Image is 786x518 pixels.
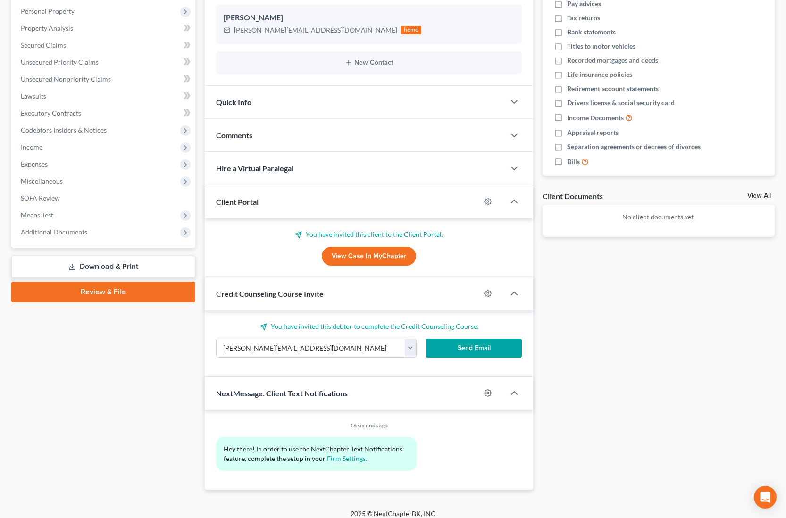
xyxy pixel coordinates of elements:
span: Property Analysis [21,24,73,32]
div: [PERSON_NAME][EMAIL_ADDRESS][DOMAIN_NAME] [234,25,397,35]
span: Income [21,143,42,151]
a: Unsecured Nonpriority Claims [13,71,195,88]
a: Lawsuits [13,88,195,105]
p: No client documents yet. [550,212,767,222]
span: Miscellaneous [21,177,63,185]
button: Send Email [426,339,522,358]
span: NextMessage: Client Text Notifications [216,389,348,398]
span: Unsecured Priority Claims [21,58,99,66]
span: Expenses [21,160,48,168]
span: Means Test [21,211,53,219]
a: Download & Print [11,256,195,278]
span: Hire a Virtual Paralegal [216,164,293,173]
span: Hey there! In order to use the NextChapter Text Notifications feature, complete the setup in your [224,445,404,462]
a: Review & File [11,282,195,302]
a: Executory Contracts [13,105,195,122]
p: You have invited this client to the Client Portal. [216,230,522,239]
button: New Contact [224,59,515,67]
span: Personal Property [21,7,75,15]
span: Executory Contracts [21,109,81,117]
a: Secured Claims [13,37,195,54]
a: Unsecured Priority Claims [13,54,195,71]
span: Appraisal reports [567,128,619,137]
span: Comments [216,131,252,140]
span: Income Documents [567,113,624,123]
a: SOFA Review [13,190,195,207]
a: Firm Settings. [327,454,367,462]
div: home [401,26,422,34]
span: Credit Counseling Course Invite [216,289,324,298]
div: 16 seconds ago [216,421,522,429]
span: Bank statements [567,27,616,37]
span: Tax returns [567,13,600,23]
span: Codebtors Insiders & Notices [21,126,107,134]
span: Drivers license & social security card [567,98,675,108]
span: Additional Documents [21,228,87,236]
div: [PERSON_NAME] [224,12,515,24]
span: Recorded mortgages and deeds [567,56,658,65]
span: Bills [567,157,580,167]
span: Quick Info [216,98,251,107]
span: Secured Claims [21,41,66,49]
input: Enter email [217,339,405,357]
span: Client Portal [216,197,259,206]
a: Property Analysis [13,20,195,37]
span: Titles to motor vehicles [567,42,635,51]
span: Lawsuits [21,92,46,100]
span: Life insurance policies [567,70,632,79]
span: Unsecured Nonpriority Claims [21,75,111,83]
p: You have invited this debtor to complete the Credit Counseling Course. [216,322,522,331]
div: Client Documents [543,191,603,201]
div: Open Intercom Messenger [754,486,777,509]
span: Retirement account statements [567,84,659,93]
span: SOFA Review [21,194,60,202]
span: Separation agreements or decrees of divorces [567,142,701,151]
a: View Case in MyChapter [322,247,416,266]
a: View All [747,192,771,199]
